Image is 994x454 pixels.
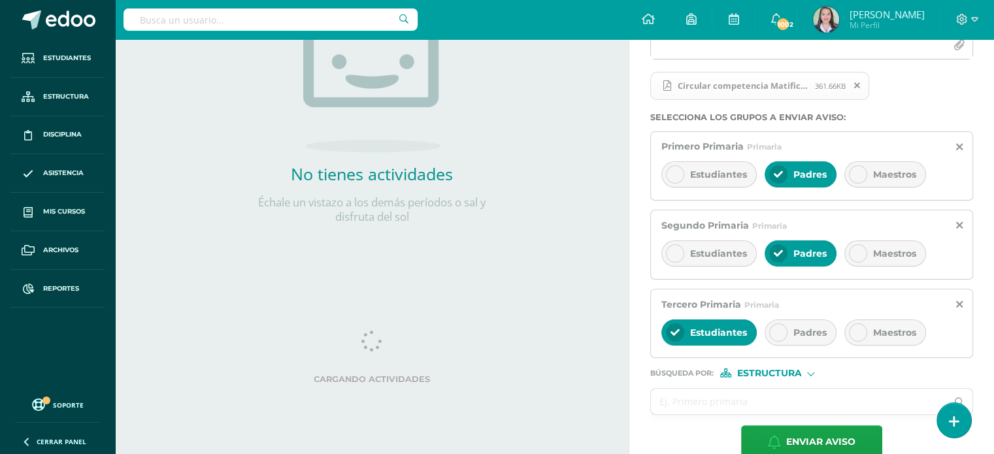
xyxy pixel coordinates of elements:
img: 1ce4f04f28ed9ad3a58b77722272eac1.png [813,7,839,33]
span: Cerrar panel [37,437,86,446]
span: 361.66KB [815,81,846,91]
span: [PERSON_NAME] [849,8,924,21]
span: 1002 [776,17,790,31]
span: Maestros [873,327,916,338]
span: Soporte [53,400,84,410]
span: Tercero Primaria [661,299,741,310]
span: Disciplina [43,129,82,140]
input: Busca un usuario... [124,8,418,31]
span: Padres [793,327,827,338]
a: Soporte [16,395,99,413]
span: Remover archivo [846,78,869,93]
span: Mi Perfil [849,20,924,31]
span: Asistencia [43,168,84,178]
a: Reportes [10,270,105,308]
span: Estudiantes [690,327,747,338]
span: Estudiantes [690,248,747,259]
span: Estudiantes [43,53,91,63]
span: Reportes [43,284,79,294]
span: Primaria [744,300,779,310]
span: Circular competencia Matific Primero a tercero primaria 2025.pdf [650,72,869,101]
span: Primero Primaria [661,140,744,152]
span: Maestros [873,169,916,180]
a: Estudiantes [10,39,105,78]
a: Mis cursos [10,193,105,231]
span: Circular competencia Matific Primero a tercero primaria 2025.pdf [671,80,815,91]
span: Primaria [752,221,787,231]
a: Disciplina [10,116,105,155]
a: Asistencia [10,154,105,193]
span: Mis cursos [43,206,85,217]
a: Archivos [10,231,105,270]
h2: No tienes actividades [241,163,503,185]
span: Padres [793,169,827,180]
div: [object Object] [720,368,818,378]
span: Padres [793,248,827,259]
span: Estructura [737,370,801,377]
span: Primaria [747,142,782,152]
span: Maestros [873,248,916,259]
span: Estructura [43,91,89,102]
p: Échale un vistazo a los demás períodos o sal y disfruta del sol [241,195,503,224]
span: Estudiantes [690,169,747,180]
input: Ej. Primero primaria [651,389,946,414]
span: Segundo Primaria [661,219,749,231]
span: Archivos [43,245,78,255]
span: Búsqueda por : [650,370,714,377]
a: Estructura [10,78,105,116]
label: Cargando actividades [141,374,603,384]
label: Selecciona los grupos a enviar aviso : [650,112,973,122]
